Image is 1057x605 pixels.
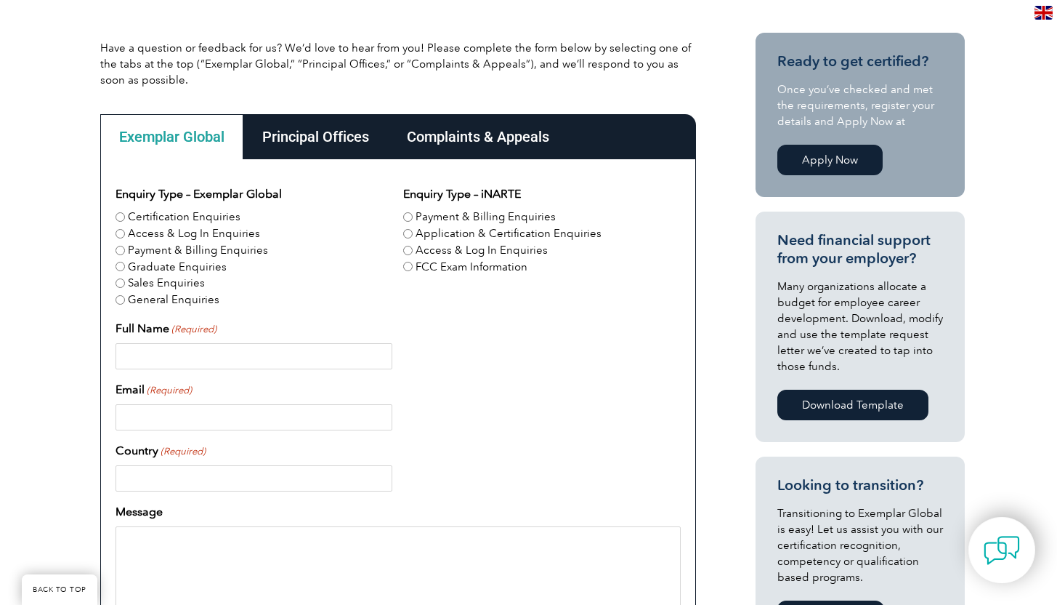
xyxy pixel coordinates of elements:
[777,505,943,585] p: Transitioning to Exemplar Global is easy! Let us assist you with our certification recognition, c...
[777,81,943,129] p: Once you’ve checked and met the requirements, register your details and Apply Now at
[116,320,216,337] label: Full Name
[777,476,943,494] h3: Looking to transition?
[777,52,943,71] h3: Ready to get certified?
[128,225,260,242] label: Access & Log In Enquiries
[116,503,163,521] label: Message
[100,114,243,159] div: Exemplar Global
[416,259,527,276] label: FCC Exam Information
[170,322,216,337] span: (Required)
[116,442,206,460] label: Country
[128,259,227,276] label: Graduate Enquiries
[416,242,548,259] label: Access & Log In Enquiries
[128,292,219,308] label: General Enquiries
[416,225,602,242] label: Application & Certification Enquiries
[116,185,282,203] legend: Enquiry Type – Exemplar Global
[1034,6,1053,20] img: en
[777,279,943,374] p: Many organizations allocate a budget for employee career development. Download, modify and use th...
[416,209,556,225] label: Payment & Billing Enquiries
[116,381,192,398] label: Email
[777,145,883,175] a: Apply Now
[145,383,192,398] span: (Required)
[777,231,943,268] h3: Need financial support from your employer?
[243,114,388,159] div: Principal Offices
[984,532,1020,569] img: contact-chat.png
[159,444,206,459] span: (Required)
[128,242,268,259] label: Payment & Billing Enquiries
[403,185,521,203] legend: Enquiry Type – iNARTE
[777,390,928,420] a: Download Template
[388,114,568,159] div: Complaints & Appeals
[22,574,97,605] a: BACK TO TOP
[100,40,696,88] p: Have a question or feedback for us? We’d love to hear from you! Please complete the form below by...
[128,275,205,292] label: Sales Enquiries
[128,209,240,225] label: Certification Enquiries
